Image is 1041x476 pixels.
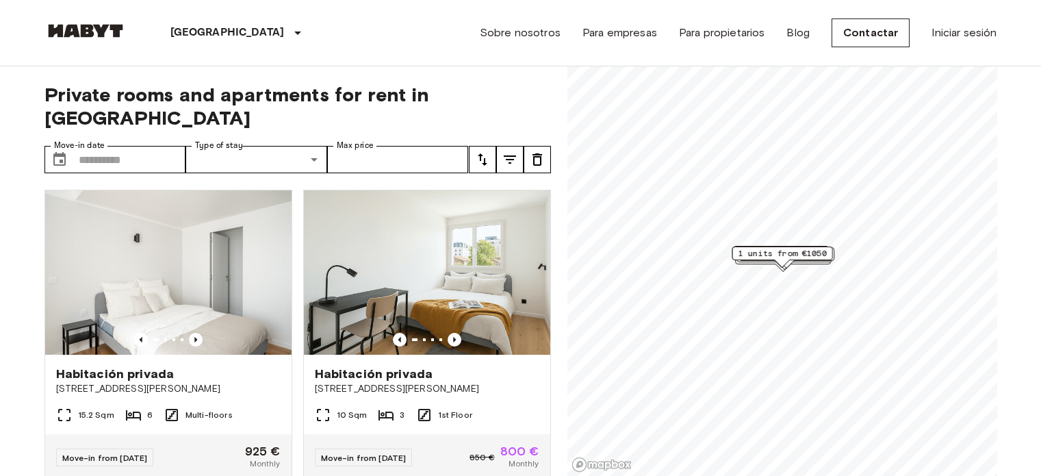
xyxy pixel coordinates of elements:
span: 15.2 Sqm [78,409,114,421]
div: Map marker [733,246,829,267]
span: 6 [147,409,153,421]
span: 10 Sqm [337,409,368,421]
a: Contactar [832,18,910,47]
button: Previous image [134,333,148,347]
span: Private rooms and apartments for rent in [GEOGRAPHIC_DATA] [44,83,551,129]
span: Monthly [509,458,539,470]
a: Mapbox logo [571,457,632,473]
label: Max price [337,140,374,151]
span: Multi-floors [185,409,233,421]
span: Monthly [250,458,280,470]
span: 800 € [500,445,539,458]
img: Habyt [44,24,127,38]
span: [STREET_ADDRESS][PERSON_NAME] [315,382,539,396]
div: Map marker [738,247,834,268]
span: Habitación privada [315,366,433,382]
span: 1st Floor [438,409,472,421]
button: tune [469,146,496,173]
div: Map marker [732,247,832,268]
span: 3 [400,409,404,421]
a: Sobre nosotros [480,25,561,41]
a: Blog [786,25,810,41]
a: Para propietarios [679,25,765,41]
button: tune [524,146,551,173]
span: Move-in from [DATE] [321,453,407,463]
span: 1 units from €1050 [738,247,826,260]
button: tune [496,146,524,173]
button: Choose date [46,146,73,173]
a: Para empresas [582,25,657,41]
button: Previous image [448,333,461,347]
img: Marketing picture of unit FR-18-003-003-04 [45,190,292,355]
span: [STREET_ADDRESS][PERSON_NAME] [56,382,281,396]
p: [GEOGRAPHIC_DATA] [170,25,285,41]
img: Marketing picture of unit FR-18-002-015-03H [304,190,550,355]
span: 850 € [470,451,495,464]
button: Previous image [189,333,203,347]
span: Move-in from [DATE] [62,453,148,463]
button: Previous image [393,333,407,347]
a: Iniciar sesión [931,25,997,41]
span: Habitación privada [56,366,175,382]
span: 925 € [245,445,281,458]
label: Type of stay [195,140,243,151]
label: Move-in date [54,140,105,151]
